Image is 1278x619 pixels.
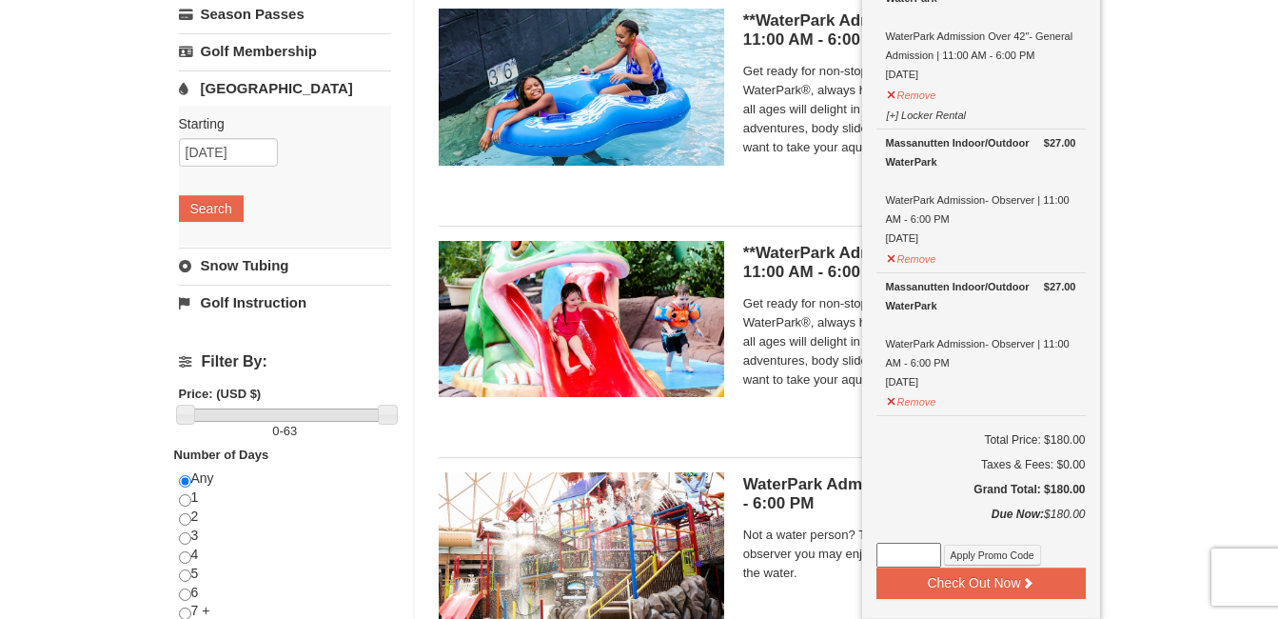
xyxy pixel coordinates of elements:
img: 6619917-726-5d57f225.jpg [439,9,724,165]
div: Massanutten Indoor/Outdoor WaterPark [886,277,1076,315]
div: $180.00 [876,505,1086,543]
img: 6619917-738-d4d758dd.jpg [439,241,724,397]
button: Remove [886,81,937,105]
h6: Total Price: $180.00 [876,430,1086,449]
div: WaterPark Admission- Observer | 11:00 AM - 6:00 PM [DATE] [886,133,1076,248]
h5: Grand Total: $180.00 [876,480,1086,499]
div: WaterPark Admission- Observer | 11:00 AM - 6:00 PM [DATE] [886,277,1076,391]
span: 0 [272,424,279,438]
button: Remove [886,245,937,269]
label: - [179,422,391,441]
a: Snow Tubing [179,248,391,283]
a: Golf Instruction [179,285,391,320]
label: Starting [179,114,377,133]
a: Golf Membership [179,33,391,69]
div: Taxes & Fees: $0.00 [876,455,1086,474]
span: Not a water person? Then this ticket is just for you. As an observer you may enjoy the WaterPark ... [743,526,1076,583]
h4: Filter By: [179,353,391,370]
h5: WaterPark Admission- Observer | 11:00 AM - 6:00 PM [743,475,1076,513]
strong: Number of Days [174,448,269,462]
h5: **WaterPark Admission - Over 42” Tall | 11:00 AM - 6:00 PM [743,11,1076,50]
strong: Price: (USD $) [179,387,262,401]
button: Remove [886,388,937,411]
strong: Due Now: [992,508,1044,521]
strong: $27.00 [1044,277,1076,296]
span: Get ready for non-stop thrills at the Massanutten WaterPark®, always heated to 84° Fahrenheit. Ch... [743,62,1076,157]
a: [GEOGRAPHIC_DATA] [179,70,391,106]
button: Search [179,195,244,222]
h5: **WaterPark Admission - Under 42” Tall | 11:00 AM - 6:00 PM [743,244,1076,282]
strong: $27.00 [1044,133,1076,152]
button: [+] Locker Rental [886,101,967,125]
div: Massanutten Indoor/Outdoor WaterPark [886,133,1076,171]
span: 63 [284,424,297,438]
span: Get ready for non-stop thrills at the Massanutten WaterPark®, always heated to 84° Fahrenheit. Ch... [743,294,1076,389]
button: Apply Promo Code [944,545,1041,566]
button: Check Out Now [876,568,1086,598]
